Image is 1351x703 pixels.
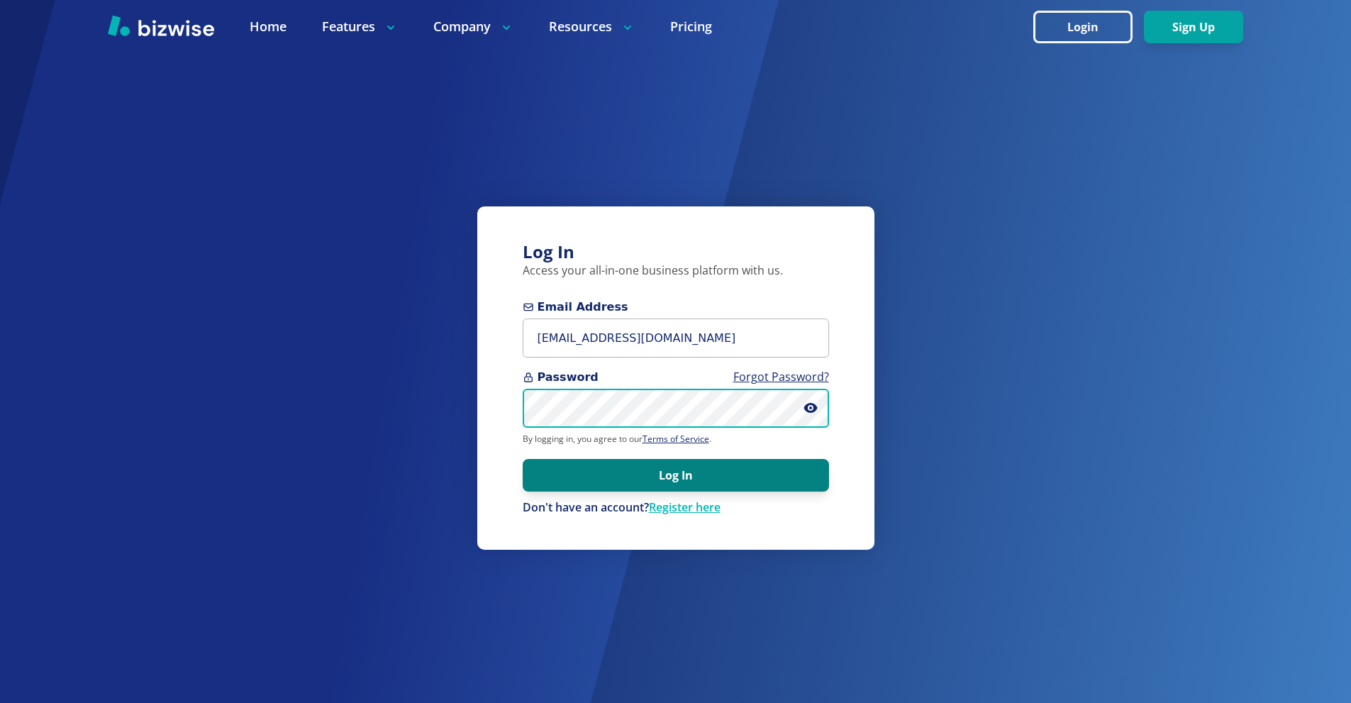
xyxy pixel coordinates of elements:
[643,433,709,445] a: Terms of Service
[670,18,712,35] a: Pricing
[433,18,513,35] p: Company
[523,459,829,492] button: Log In
[322,18,398,35] p: Features
[1033,11,1133,43] button: Login
[523,319,829,358] input: you@example.com
[733,369,829,384] a: Forgot Password?
[250,18,287,35] a: Home
[523,500,829,516] div: Don't have an account?Register here
[1033,21,1144,34] a: Login
[523,240,829,264] h3: Log In
[649,499,721,515] a: Register here
[549,18,635,35] p: Resources
[523,263,829,279] p: Access your all-in-one business platform with us.
[523,299,829,316] span: Email Address
[523,369,829,386] span: Password
[523,433,829,445] p: By logging in, you agree to our .
[108,15,214,36] img: Bizwise Logo
[1144,21,1243,34] a: Sign Up
[523,500,829,516] p: Don't have an account?
[1144,11,1243,43] button: Sign Up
